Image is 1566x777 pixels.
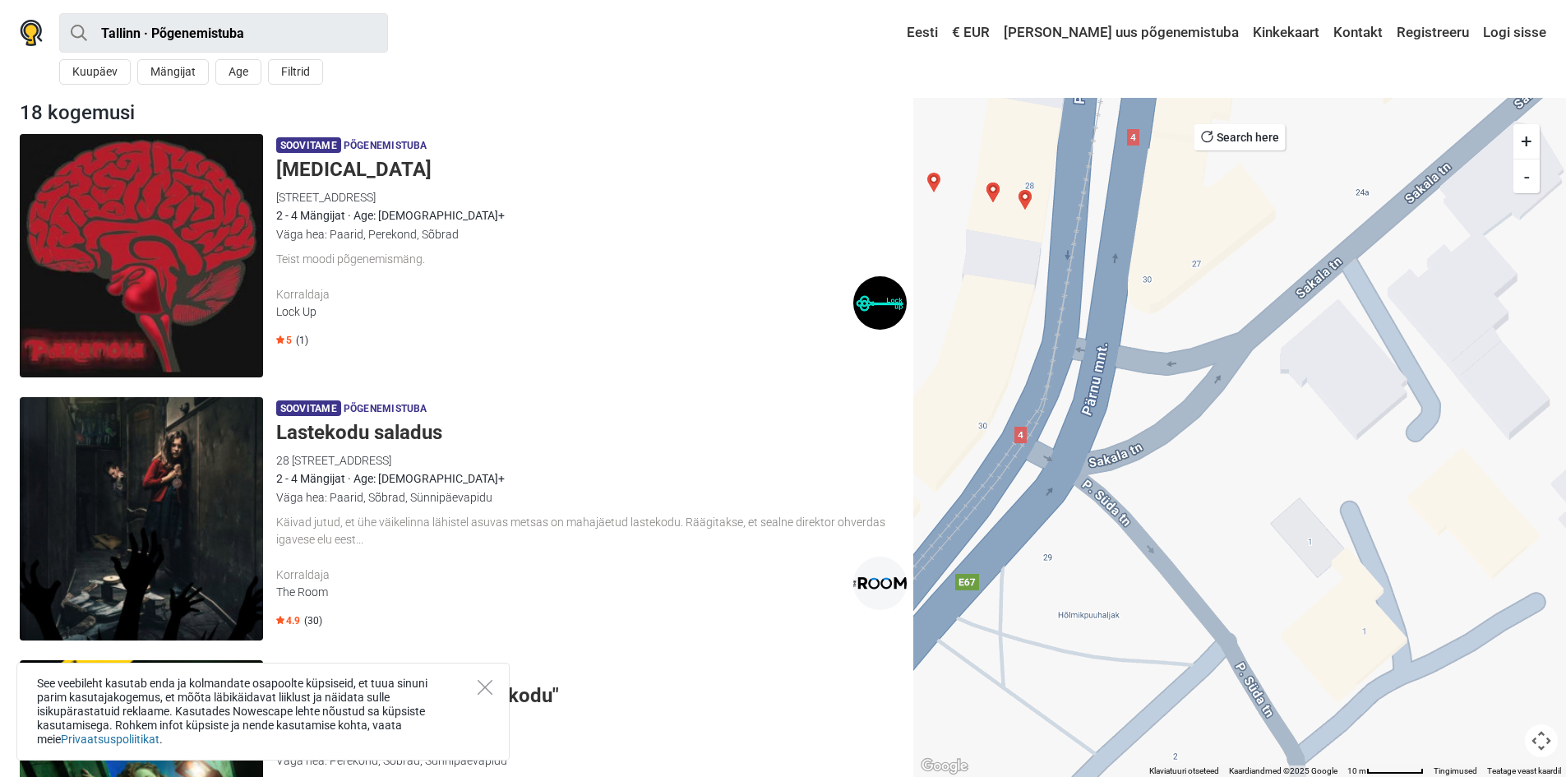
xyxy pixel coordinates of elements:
a: Kinkekaart [1249,18,1323,48]
button: Filtrid [268,59,323,85]
div: 2 - 6 Mängijat · Age: [DEMOGRAPHIC_DATA]+ [276,733,907,751]
div: Lock Up [276,303,853,321]
span: Soovitame [276,137,341,153]
img: Lastekodu saladus [20,397,263,641]
div: 28 [STREET_ADDRESS] [276,715,907,733]
button: Mängijat [137,59,209,85]
div: 18 kogemusi [13,98,913,127]
button: Search here [1194,124,1286,150]
span: Kaardiandmed ©2025 Google [1229,766,1337,775]
span: 4.9 [276,614,300,627]
div: 2 - 4 Mängijat · Age: [DEMOGRAPHIC_DATA]+ [276,469,907,488]
h5: [MEDICAL_DATA] [276,158,907,182]
button: Close [478,680,492,695]
div: Teist moodi põgenemismäng. [276,251,907,268]
a: € EUR [948,18,994,48]
h5: Lastekodu saladus [276,421,907,445]
span: Soovitame [276,400,341,416]
button: Kuupäev [59,59,131,85]
div: Väga hea: Paarid, Perekond, Sõbrad [276,225,907,243]
a: Eesti [891,18,942,48]
a: Privaatsuspoliitikat [61,733,159,746]
div: Väga hea: Perekond, Sõbrad, Sünnipäevapidu [276,752,907,770]
span: Põgenemistuba [344,400,427,419]
button: + [1513,124,1540,159]
button: Klaviatuuri otseteed [1149,765,1219,777]
a: Tingimused (avaneb uuel vahekaardil) [1434,766,1477,775]
img: Star [276,616,284,624]
img: Star [276,335,284,344]
button: Kaardi mõõtkava: 10 m 66 piksli kohta [1342,765,1429,777]
div: See veebileht kasutab enda ja kolmandate osapoolte küpsiseid, et tuua sinuni parim kasutajakogemu... [16,663,510,761]
div: Korraldaja [276,286,853,303]
a: Teatage veast kaardil [1487,766,1561,775]
img: Google [917,756,972,777]
div: [STREET_ADDRESS] [276,188,907,206]
a: Kontakt [1329,18,1387,48]
div: Väga hea: Paarid, Sõbrad, Sünnipäevapidu [276,488,907,506]
img: Nowescape logo [20,20,43,46]
a: [PERSON_NAME] uus põgenemistuba [1000,18,1243,48]
div: The Room [276,584,853,601]
div: 28 [STREET_ADDRESS] [276,451,907,469]
span: (30) [304,614,322,627]
img: Paranoia [20,134,263,377]
span: (1) [296,334,308,347]
div: Lastekodu saladus [924,173,944,192]
h5: Põgenemis tuba "Hiiglase kodu" [276,684,907,708]
a: Google Mapsis selle piirkonna avamine (avaneb uues aknas) [917,756,972,777]
input: proovi “Tallinn” [59,13,388,53]
span: 5 [276,334,292,347]
img: Lock Up [853,276,907,330]
span: Põgenemistuba [344,137,427,155]
div: 2 - 4 Mängijat · Age: [DEMOGRAPHIC_DATA]+ [276,206,907,224]
a: Registreeru [1393,18,1473,48]
button: Kaardikaamera juhtnupud [1525,724,1558,757]
div: Baker Street 221 B [1015,190,1035,210]
a: Logi sisse [1479,18,1546,48]
img: Eesti [895,27,907,39]
img: The Room [853,557,907,610]
div: Korraldaja [276,567,853,584]
div: Käivad jutud, et ühe väikelinna lähistel asuvas metsas on mahajäetud lastekodu. Räägitakse, et se... [276,514,907,548]
button: Age [215,59,261,85]
div: Psühhiaatriahaigla [983,183,1003,202]
button: - [1513,159,1540,193]
span: 10 m [1347,766,1366,775]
